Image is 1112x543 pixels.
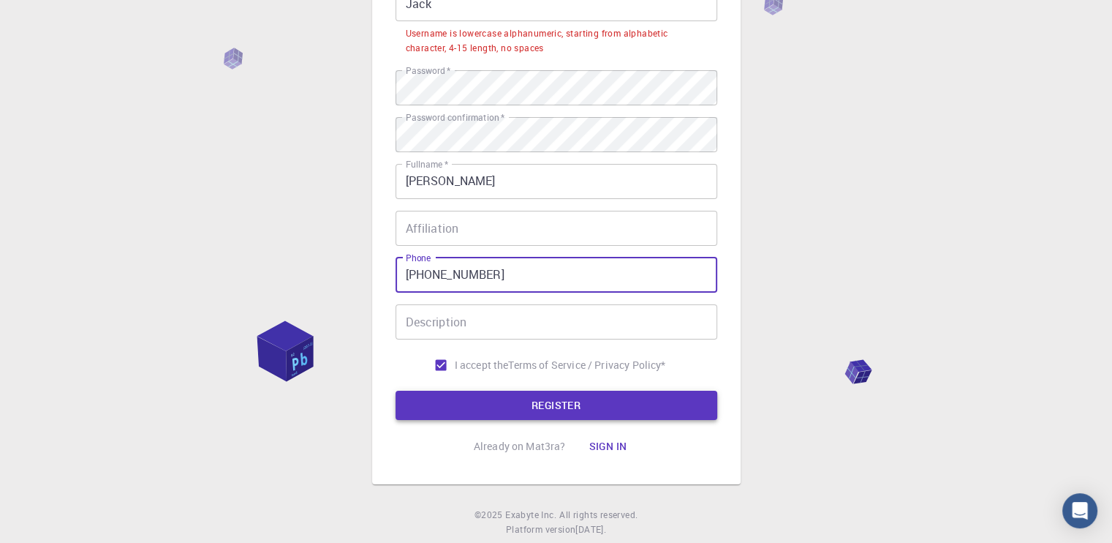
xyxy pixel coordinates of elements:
[474,439,566,454] p: Already on Mat3ra?
[508,358,665,372] a: Terms of Service / Privacy Policy*
[406,64,450,77] label: Password
[506,523,575,537] span: Platform version
[1062,493,1097,528] div: Open Intercom Messenger
[508,358,665,372] p: Terms of Service / Privacy Policy *
[396,391,717,420] button: REGISTER
[406,158,448,171] label: Fullname
[455,358,509,372] span: I accept the
[559,508,638,523] span: All rights reserved.
[505,509,556,520] span: Exabyte Inc.
[406,26,707,56] div: Username is lowercase alphanumeric, starting from alphabetic character, 4-15 length, no spaces
[577,432,638,461] button: Sign in
[406,252,431,264] label: Phone
[406,111,504,124] label: Password confirmation
[474,508,505,523] span: © 2025
[505,508,556,523] a: Exabyte Inc.
[575,523,606,535] span: [DATE] .
[575,523,606,537] a: [DATE].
